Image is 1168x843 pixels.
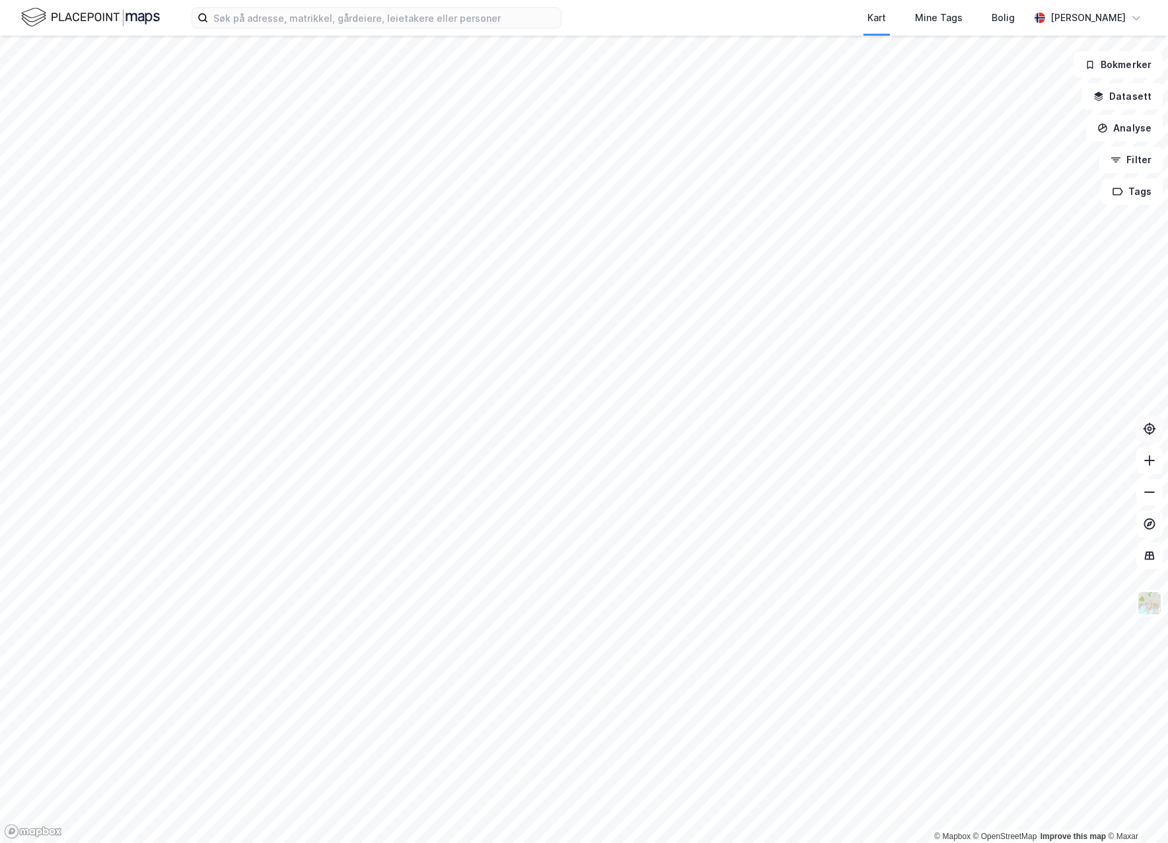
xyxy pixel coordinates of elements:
[1101,178,1163,205] button: Tags
[1099,147,1163,173] button: Filter
[1086,115,1163,141] button: Analyse
[1102,780,1168,843] div: Kontrollprogram for chat
[867,10,886,26] div: Kart
[1082,83,1163,110] button: Datasett
[1050,10,1126,26] div: [PERSON_NAME]
[21,6,160,29] img: logo.f888ab2527a4732fd821a326f86c7f29.svg
[992,10,1015,26] div: Bolig
[934,832,970,841] a: Mapbox
[1102,780,1168,843] iframe: Chat Widget
[208,8,561,28] input: Søk på adresse, matrikkel, gårdeiere, leietakere eller personer
[4,824,62,839] a: Mapbox homepage
[1040,832,1106,841] a: Improve this map
[1137,591,1162,616] img: Z
[973,832,1037,841] a: OpenStreetMap
[915,10,963,26] div: Mine Tags
[1074,52,1163,78] button: Bokmerker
